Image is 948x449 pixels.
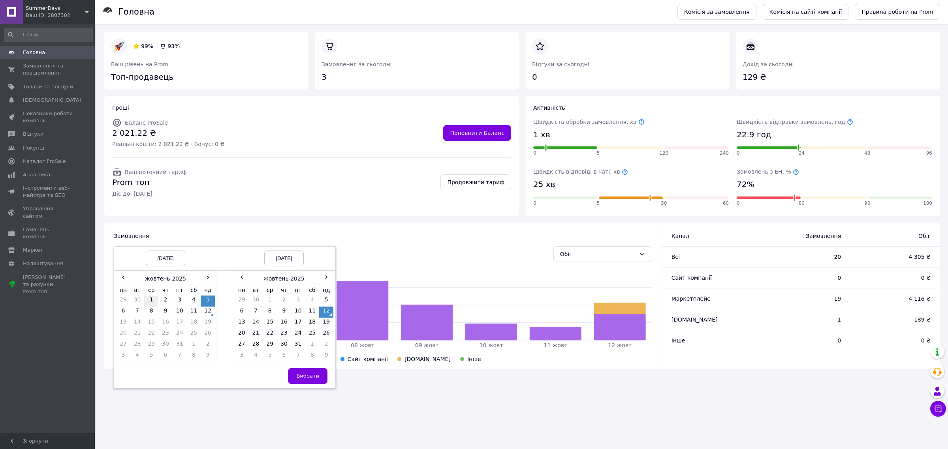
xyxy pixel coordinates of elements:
[187,329,201,340] td: 25
[116,307,130,318] td: 6
[319,329,333,340] td: 26
[173,284,187,296] th: пт
[173,307,187,318] td: 10
[277,340,291,351] td: 30
[187,351,201,362] td: 8
[764,295,841,303] span: 19
[249,329,263,340] td: 21
[671,316,718,323] span: [DOMAIN_NAME]
[144,340,158,351] td: 29
[799,200,805,207] span: 80
[235,296,249,307] td: 29
[291,329,305,340] td: 24
[235,273,249,281] span: ‹
[305,340,320,351] td: 1
[116,296,130,307] td: 29
[130,351,145,362] td: 4
[173,296,187,307] td: 3
[533,168,628,175] span: Швидкість відповіді в чаті, хв
[263,307,277,318] td: 8
[597,200,600,207] span: 5
[112,190,187,198] span: Діє до: [DATE]
[291,340,305,351] td: 31
[263,296,277,307] td: 1
[112,177,187,188] span: Prom топ
[277,318,291,329] td: 16
[112,105,129,111] span: Гроші
[23,274,73,296] span: [PERSON_NAME] та рахунки
[764,253,841,261] span: 20
[319,340,333,351] td: 2
[857,337,931,344] span: 0 ₴
[201,351,215,362] td: 9
[737,129,771,140] span: 22.9 год
[305,329,320,340] td: 25
[319,318,333,329] td: 19
[235,284,249,296] th: пн
[443,125,511,141] a: Поповнити Баланс
[23,288,73,295] div: Prom топ
[249,296,263,307] td: 30
[158,307,173,318] td: 9
[720,150,729,157] span: 240
[116,284,130,296] th: пн
[130,296,145,307] td: 30
[263,351,277,362] td: 5
[23,131,43,138] span: Відгуки
[23,247,43,254] span: Маркет
[291,351,305,362] td: 7
[923,200,932,207] span: 100
[319,351,333,362] td: 9
[23,260,63,267] span: Налаштування
[305,351,320,362] td: 8
[277,307,291,318] td: 9
[291,284,305,296] th: пт
[737,150,740,157] span: 0
[533,150,536,157] span: 0
[319,273,333,281] span: ›
[249,351,263,362] td: 4
[235,329,249,340] td: 20
[235,307,249,318] td: 6
[659,150,668,157] span: 120
[737,168,799,175] span: Замовлень з ЕН, %
[305,318,320,329] td: 18
[130,273,201,284] th: жовтень 2025
[277,351,291,362] td: 6
[23,49,45,56] span: Головна
[158,318,173,329] td: 16
[560,250,636,258] div: Обіг
[926,150,932,157] span: 96
[4,28,93,42] input: Пошук
[277,329,291,340] td: 23
[173,351,187,362] td: 7
[533,129,550,140] span: 1 хв
[764,316,841,324] span: 1
[291,296,305,307] td: 3
[249,273,320,284] th: жовтень 2025
[158,296,173,307] td: 2
[263,318,277,329] td: 15
[144,296,158,307] td: 1
[112,140,224,148] span: Реальні кошти: 2 021.22 ₴ · Бонус: 0 ₴
[130,340,145,351] td: 28
[415,342,439,348] tspan: 09 жовт
[277,296,291,307] td: 2
[201,340,215,351] td: 2
[857,232,931,240] span: Обіг
[130,329,145,340] td: 21
[125,169,187,175] span: Ваш поточний тариф
[737,119,853,125] span: Швидкість відправки замовлень, год
[23,226,73,240] span: Гаманець компанії
[201,273,215,281] span: ›
[23,158,66,165] span: Каталог ProSale
[187,284,201,296] th: сб
[480,342,503,348] tspan: 10 жовт
[263,340,277,351] td: 29
[141,43,153,49] span: 99%
[158,340,173,351] td: 30
[144,307,158,318] td: 8
[173,329,187,340] td: 24
[144,329,158,340] td: 22
[201,307,215,318] td: 12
